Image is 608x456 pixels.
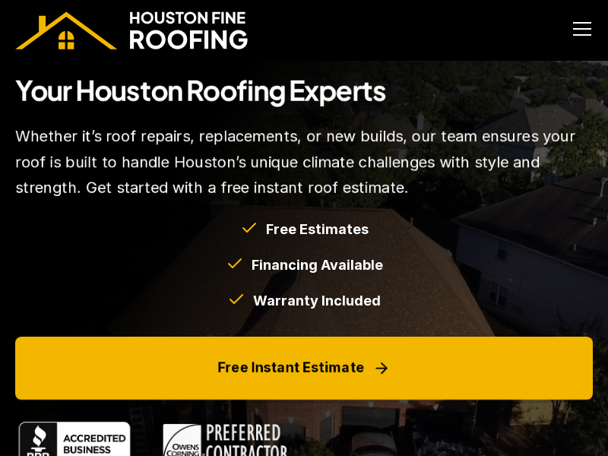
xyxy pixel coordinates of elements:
[218,356,365,380] p: Free Instant Estimate
[15,337,593,400] a: Free Instant Estimate
[252,255,383,274] h5: Financing Available
[15,123,593,201] p: Whether it’s roof repairs, replacements, or new builds, our team ensures your roof is built to ha...
[266,220,369,239] h5: Free Estimates
[253,291,381,310] h5: Warranty Included
[15,76,593,105] h1: Your Houston Roofing Experts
